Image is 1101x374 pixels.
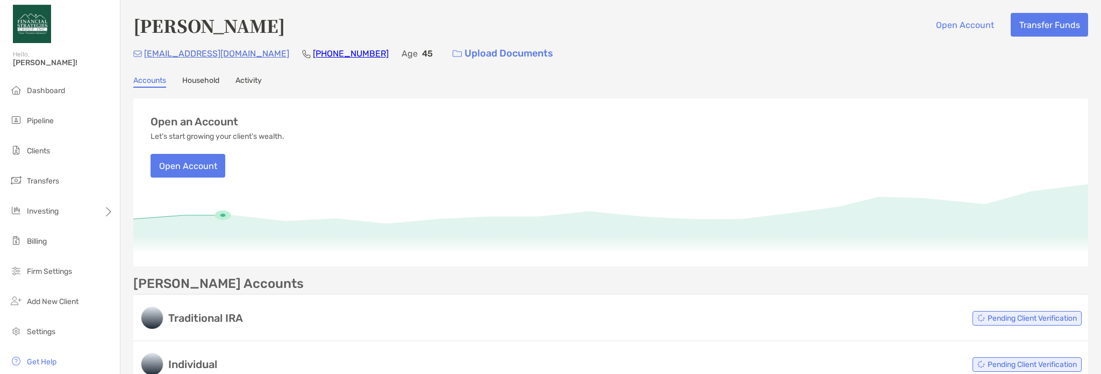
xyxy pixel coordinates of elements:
[13,4,51,43] img: Zoe Logo
[27,237,47,246] span: Billing
[977,314,985,322] img: Account Status icon
[10,294,23,307] img: add_new_client icon
[27,146,50,156] span: Clients
[133,76,166,88] a: Accounts
[10,264,23,277] img: firm-settings icon
[235,76,262,88] a: Activity
[27,116,54,125] span: Pipeline
[133,51,142,57] img: Email Icon
[10,355,23,368] img: get-help icon
[302,50,311,58] img: Phone Icon
[133,13,285,38] h4: [PERSON_NAME]
[27,177,59,186] span: Transfers
[453,50,462,58] img: button icon
[10,144,23,157] img: clients icon
[144,47,289,60] p: [EMAIL_ADDRESS][DOMAIN_NAME]
[988,362,1077,368] span: Pending Client Verification
[313,48,389,59] a: [PHONE_NUMBER]
[168,358,217,371] h3: Individual
[27,297,78,306] span: Add New Client
[141,307,163,329] img: logo account
[402,47,418,60] p: Age
[27,267,72,276] span: Firm Settings
[27,357,56,366] span: Get Help
[133,277,304,291] p: [PERSON_NAME] Accounts
[151,132,284,141] p: Let's start growing your client's wealth.
[27,327,55,336] span: Settings
[988,315,1077,321] span: Pending Client Verification
[10,204,23,217] img: investing icon
[13,58,113,67] span: [PERSON_NAME]!
[1011,13,1088,37] button: Transfer Funds
[168,312,243,324] h3: Traditional IRA
[151,154,225,178] button: Open Account
[446,42,560,65] a: Upload Documents
[182,76,219,88] a: Household
[10,114,23,126] img: pipeline icon
[927,13,1002,37] button: Open Account
[10,83,23,96] img: dashboard icon
[10,174,23,187] img: transfers icon
[10,324,23,337] img: settings icon
[27,207,59,216] span: Investing
[27,86,65,95] span: Dashboard
[422,47,433,60] p: 45
[151,116,238,128] h3: Open an Account
[10,234,23,247] img: billing icon
[977,361,985,368] img: Account Status icon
